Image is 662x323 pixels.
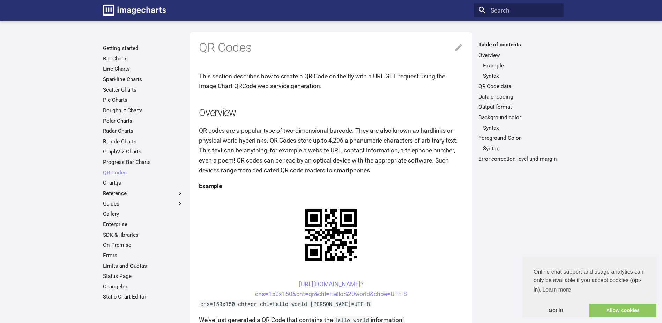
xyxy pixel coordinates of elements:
[103,5,166,16] img: logo
[103,117,184,124] a: Polar Charts
[103,148,184,155] a: GraphViz Charts
[534,268,645,295] span: Online chat support and usage analytics can only be available if you accept cookies (opt-in).
[478,156,559,163] a: Error correction level and margin
[103,159,184,166] a: Progress Bar Charts
[103,200,184,207] label: Guides
[478,135,559,142] a: Foreground Color
[199,300,372,307] code: chs=150x150 cht=qr chl=Hello world [PERSON_NAME]=UTF-8
[103,128,184,135] a: Radar Charts
[103,273,184,280] a: Status Page
[199,106,463,120] h2: Overview
[103,86,184,93] a: Scatter Charts
[103,169,184,176] a: QR Codes
[103,76,184,83] a: Sparkline Charts
[255,281,407,297] a: [URL][DOMAIN_NAME]?chs=150x150&cht=qr&chl=Hello%20world&choe=UTF-8
[478,114,559,121] a: Background color
[103,283,184,290] a: Changelog
[100,1,169,19] a: Image-Charts documentation
[103,210,184,217] a: Gallery
[103,252,184,259] a: Errors
[478,83,559,90] a: QR Code data
[478,103,559,110] a: Output format
[478,93,559,100] a: Data encoding
[522,257,656,317] div: cookieconsent
[474,41,564,162] nav: Table of contents
[103,65,184,72] a: Line Charts
[103,221,184,228] a: Enterprise
[522,304,589,318] a: dismiss cookie message
[483,72,559,79] a: Syntax
[103,293,184,300] a: Static Chart Editor
[103,190,184,197] label: Reference
[293,197,369,273] img: chart
[478,124,559,131] nav: Background color
[478,62,559,80] nav: Overview
[199,126,463,175] p: QR codes are a popular type of two-dimensional barcode. They are also known as hardlinks or physi...
[103,107,184,114] a: Doughnut Charts
[199,181,463,191] h4: Example
[103,242,184,249] a: On Premise
[199,40,463,56] h1: QR Codes
[474,41,564,48] label: Table of contents
[478,52,559,59] a: Overview
[103,45,184,52] a: Getting started
[589,304,656,318] a: allow cookies
[199,71,463,91] p: This section describes how to create a QR Code on the fly with a URL GET request using the Image-...
[541,285,572,295] a: learn more about cookies
[478,145,559,152] nav: Foreground Color
[103,96,184,103] a: Pie Charts
[103,138,184,145] a: Bubble Charts
[103,179,184,186] a: Chart.js
[483,124,559,131] a: Syntax
[103,55,184,62] a: Bar Charts
[483,62,559,69] a: Example
[474,3,564,17] input: Search
[103,231,184,238] a: SDK & libraries
[103,263,184,270] a: Limits and Quotas
[483,145,559,152] a: Syntax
